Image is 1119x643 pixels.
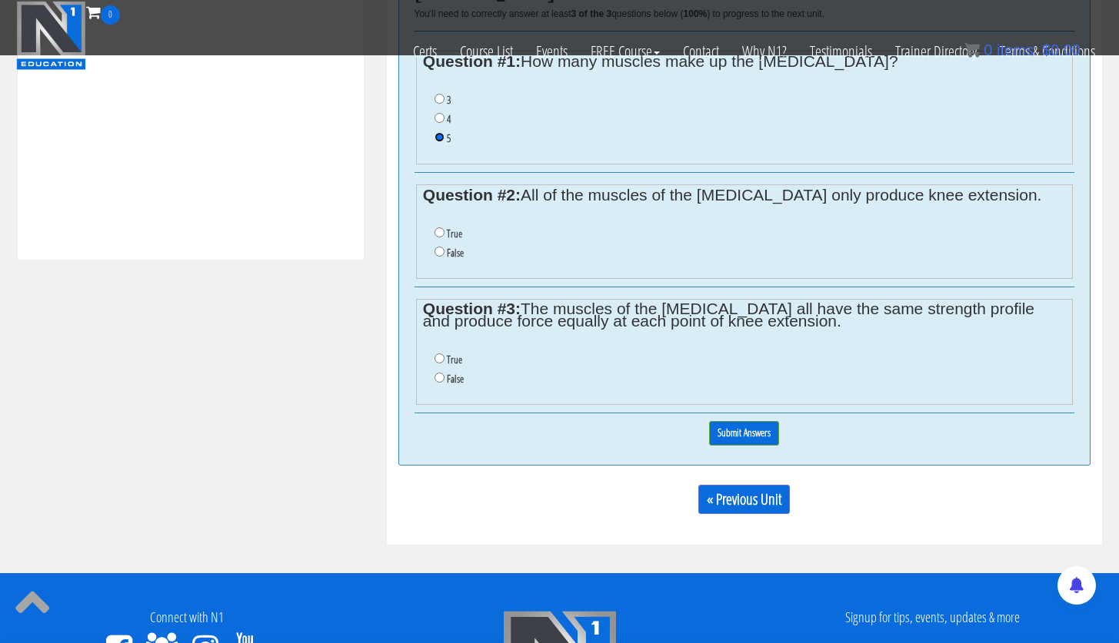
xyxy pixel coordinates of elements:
[758,610,1107,625] h4: Signup for tips, events, updates & more
[423,300,521,317] strong: Question #3:
[988,25,1107,78] a: Terms & Conditions
[401,25,448,78] a: Certs
[964,42,980,58] img: icon11.png
[448,25,525,78] a: Course List
[525,25,579,78] a: Events
[798,25,884,78] a: Testimonials
[1042,41,1051,58] span: $
[101,5,120,25] span: 0
[16,1,86,70] img: n1-education
[698,485,790,514] a: « Previous Unit
[447,373,464,385] label: False
[447,247,464,259] label: False
[447,132,451,144] label: 5
[86,2,120,22] a: 0
[447,227,462,240] label: True
[447,94,451,106] label: 3
[984,41,992,58] span: 0
[997,41,1037,58] span: items:
[447,353,462,366] label: True
[579,25,671,78] a: FREE Course
[423,189,1065,201] legend: All of the muscles of the [MEDICAL_DATA] only produce knee extension.
[423,303,1065,327] legend: The muscles of the [MEDICAL_DATA] all have the same strength profile and produce force equally at...
[964,41,1081,58] a: 0 items: $0.00
[12,610,361,625] h4: Connect with N1
[447,113,451,125] label: 4
[731,25,798,78] a: Why N1?
[423,186,521,204] strong: Question #2:
[1042,41,1081,58] bdi: 0.00
[671,25,731,78] a: Contact
[709,421,779,445] input: Submit Answers
[884,25,988,78] a: Trainer Directory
